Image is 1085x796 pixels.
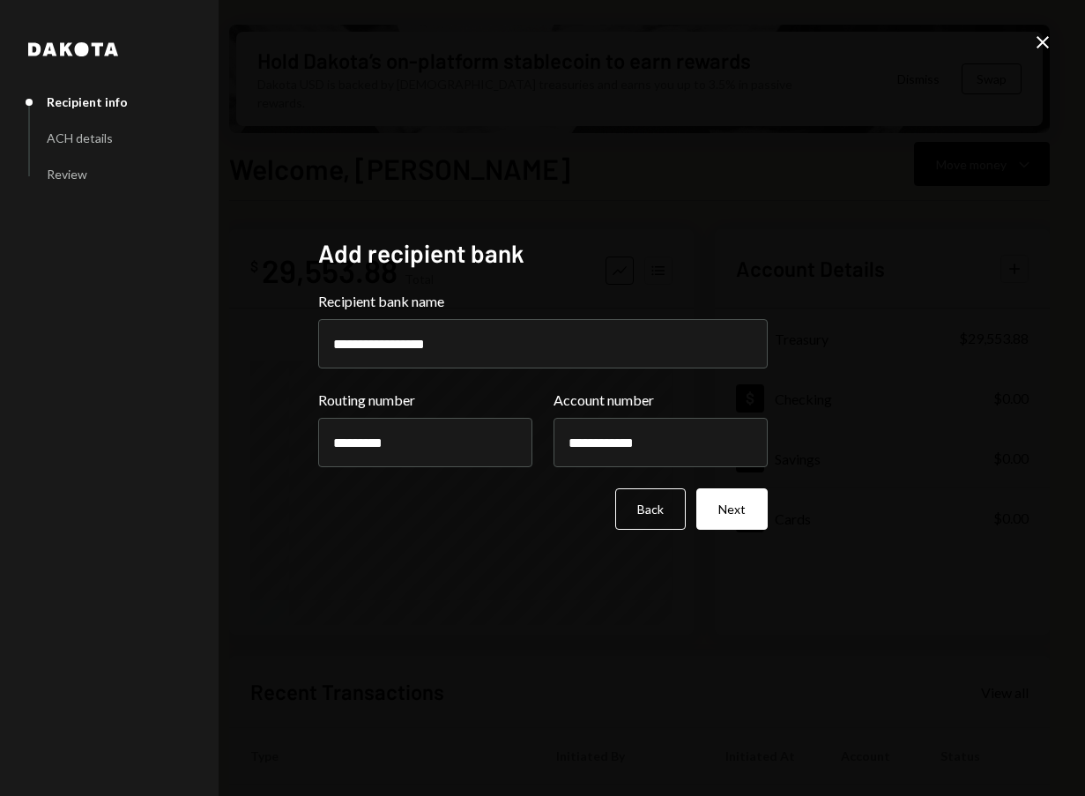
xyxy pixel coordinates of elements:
div: ACH details [47,130,113,145]
label: Account number [554,390,768,411]
button: Back [615,488,686,530]
label: Routing number [318,390,532,411]
div: Review [47,167,87,182]
label: Recipient bank name [318,291,768,312]
button: Next [696,488,768,530]
h2: Add recipient bank [318,236,768,271]
div: Recipient info [47,94,128,109]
